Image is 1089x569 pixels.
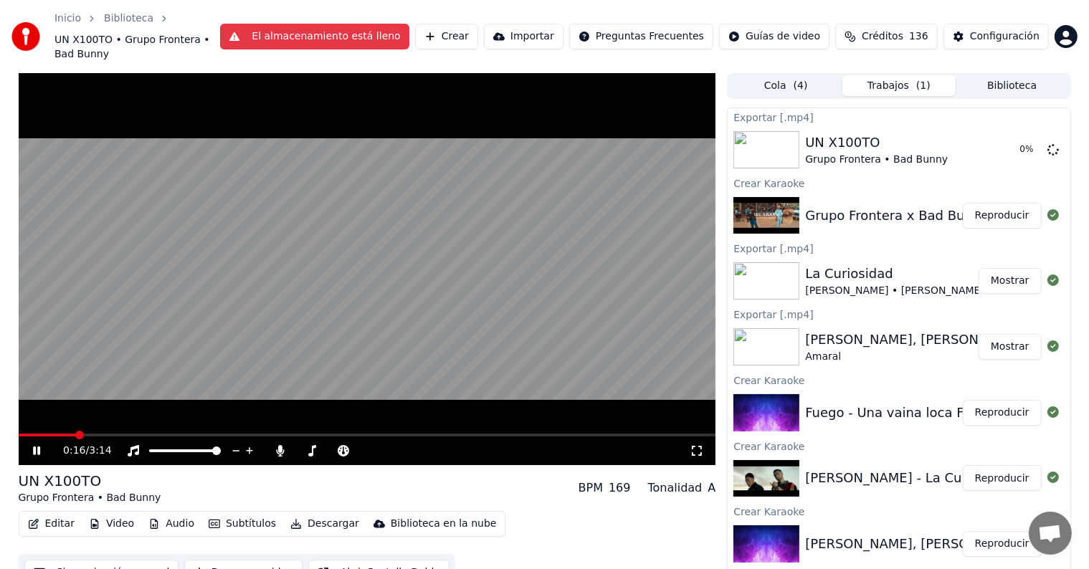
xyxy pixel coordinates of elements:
button: Créditos136 [835,24,938,49]
button: Cola [729,75,842,96]
div: Exportar [.mp4] [728,305,1070,322]
span: 0:16 [63,444,85,458]
button: Video [83,514,140,534]
div: Crear Karaoke [728,371,1070,388]
button: Trabajos [842,75,956,96]
button: Editar [22,514,80,534]
div: BPM [579,479,603,497]
button: El almacenamiento está lleno [220,24,409,49]
button: Guías de video [719,24,829,49]
div: Biblioteca en la nube [391,517,497,531]
span: UN X100TO • Grupo Frontera • Bad Bunny [54,33,220,62]
div: UN X100TO [805,133,948,153]
div: UN X100TO [19,471,161,491]
div: Exportar [.mp4] [728,239,1070,257]
div: Crear Karaoke [728,502,1070,520]
span: 136 [909,29,928,44]
button: Reproducir [963,203,1042,229]
div: [PERSON_NAME] • [PERSON_NAME] [805,284,984,298]
button: Importar [484,24,563,49]
span: ( 4 ) [794,79,808,93]
img: youka [11,22,40,51]
button: Crear [415,24,478,49]
button: Mostrar [979,268,1042,294]
button: Audio [143,514,200,534]
button: Preguntas Frecuentes [569,24,713,49]
div: Grupo Frontera x Bad Bunny - UN X100TO [805,206,1076,226]
div: Crear Karaoke [728,174,1070,191]
button: Subtítulos [203,514,282,534]
nav: breadcrumb [54,11,220,62]
div: La Curiosidad [805,264,984,284]
span: Créditos [862,29,903,44]
button: Reproducir [963,465,1042,491]
button: Configuración [943,24,1049,49]
div: Grupo Frontera • Bad Bunny [19,491,161,505]
div: Chat abierto [1029,512,1072,555]
button: Biblioteca [956,75,1069,96]
div: Grupo Frontera • Bad Bunny [805,153,948,167]
button: Reproducir [963,531,1042,557]
span: 3:14 [89,444,111,458]
button: Descargar [285,514,365,534]
div: Crear Karaoke [728,437,1070,454]
span: ( 1 ) [916,79,931,93]
a: Biblioteca [104,11,153,26]
div: 169 [609,479,631,497]
div: / [63,444,98,458]
div: Configuración [970,29,1040,44]
div: A [708,479,715,497]
div: 0 % [1020,144,1042,156]
div: Exportar [.mp4] [728,108,1070,125]
button: Reproducir [963,400,1042,426]
a: Inicio [54,11,81,26]
div: Tonalidad [648,479,703,497]
button: Mostrar [979,334,1042,360]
